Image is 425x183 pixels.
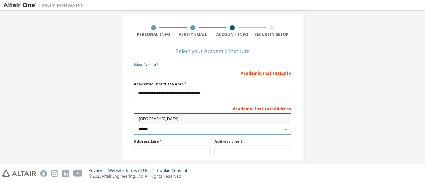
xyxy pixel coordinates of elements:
span: [GEOGRAPHIC_DATA] [139,117,287,121]
div: Verify Email [173,32,213,37]
img: facebook.svg [40,170,47,177]
p: © 2025 Altair Engineering, Inc. All Rights Reserved. [89,173,191,179]
img: instagram.svg [51,170,58,177]
a: Select from list? [134,62,158,67]
div: Security Setup [252,32,292,37]
div: Select your Academic Institute [176,49,250,53]
label: Address Line 1 [134,139,211,144]
div: Account Info [212,32,252,37]
div: Privacy [89,168,108,173]
div: Academic Institute Address [134,103,291,114]
label: City [134,160,291,165]
label: Address Line 2 [214,139,291,144]
div: Academic Institute Info [134,67,291,78]
img: youtube.svg [73,170,83,177]
img: altair_logo.svg [2,170,36,177]
div: Personal Info [134,32,173,37]
img: linkedin.svg [62,170,69,177]
img: Altair One [3,2,86,9]
label: Academic Institute Name [134,81,291,87]
div: Cookie Consent [157,168,191,173]
div: Website Terms of Use [108,168,157,173]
